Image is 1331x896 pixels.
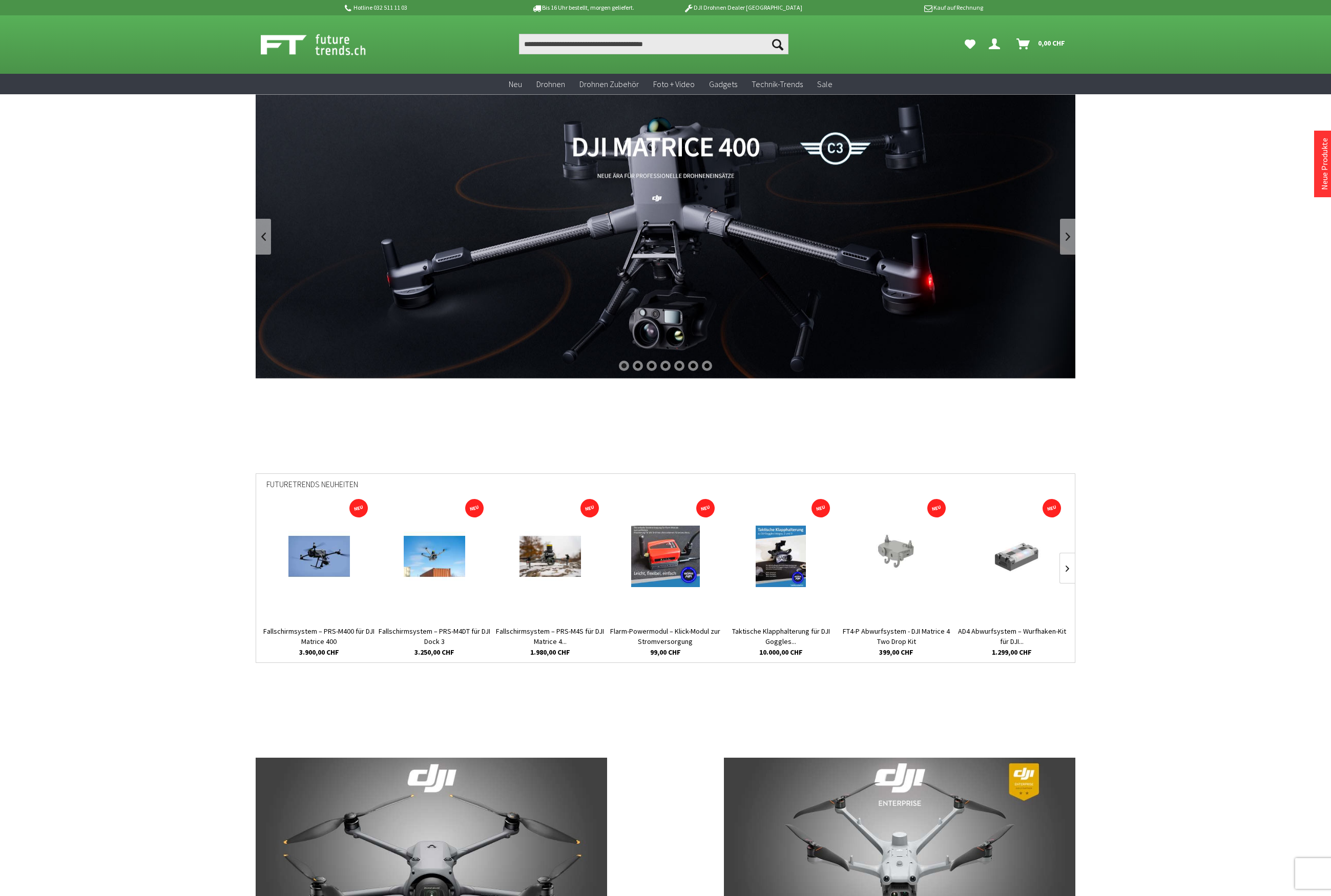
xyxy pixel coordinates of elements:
a: Fallschirmsystem – PRS-M4DT für DJI Dock 3 [377,626,492,647]
span: 1.980,00 CHF [530,647,570,657]
div: 2 [633,361,643,371]
img: AD4 Abwurfsystem – Wurfhaken-Kit für DJI Matrice 400 Serie [967,526,1057,587]
span: Drohnen Zubehör [579,79,639,89]
p: DJI Drohnen Dealer [GEOGRAPHIC_DATA] [663,2,823,14]
div: 3 [647,361,657,371]
a: AD4 Abwurfsystem – Wurfhaken-Kit für DJI... [954,626,1070,647]
a: Meine Favoriten [960,34,981,54]
span: Foto + Video [653,79,695,89]
img: Taktische Klapphalterung für DJI Goggles Integra, 2 und 3 [756,526,806,587]
a: Foto + Video [646,74,702,95]
p: Kauf auf Rechnung [823,2,983,14]
a: Neue Produkte [1319,138,1329,190]
div: 7 [702,361,712,371]
p: Bis 16 Uhr bestellt, morgen geliefert. [503,2,662,14]
span: 399,00 CHF [879,647,913,657]
a: Fallschirmsystem – PRS-M400 für DJI Matrice 400 [261,626,377,647]
span: 10.000,00 CHF [759,647,803,657]
a: Gadgets [702,74,744,95]
button: Suchen [767,34,788,54]
a: Dein Konto [985,34,1008,54]
a: Neu [502,74,529,95]
img: Fallschirmsystem – PRS-M4DT für DJI Dock 3 [404,526,465,587]
img: FT4-P Abwurfsystem - DJI Matrice 4 Two Drop Kit [876,526,917,587]
div: Futuretrends Neuheiten [266,474,1065,502]
a: Drohnen Zubehör [572,74,646,95]
span: 3.250,00 CHF [414,647,454,657]
a: Warenkorb [1012,34,1070,54]
a: DJI Matrice 400 [256,94,1075,379]
a: Fallschirmsystem – PRS-M4S für DJI Matrice 4... [492,626,608,647]
p: Hotline 032 511 11 03 [343,2,503,14]
a: FT4-P Abwurfsystem - DJI Matrice 4 Two Drop Kit [839,626,954,647]
span: 3.900,00 CHF [299,647,339,657]
span: Drohnen [536,79,565,89]
a: TE400 Tethered Power System für DJI M400 [1070,626,1185,647]
span: Neu [509,79,522,89]
span: 1.299,00 CHF [992,647,1032,657]
div: 6 [688,361,698,371]
a: Drohnen [529,74,572,95]
span: 0,00 CHF [1038,35,1065,51]
span: 99,00 CHF [650,647,681,657]
a: Taktische Klapphalterung für DJI Goggles... [723,626,839,647]
img: Fallschirmsystem – PRS-M400 für DJI Matrice 400 [288,526,350,587]
a: Technik-Trends [744,74,810,95]
span: Sale [817,79,833,89]
span: Technik-Trends [752,79,803,89]
img: Shop Futuretrends - zur Startseite wechseln [261,32,388,57]
a: Flarm-Powermodul – Klick-Modul zur Stromversorgung [608,626,723,647]
div: 5 [674,361,684,371]
img: Flarm-Powermodul – Klick-Modul zur Stromversorgung [631,526,700,587]
img: Fallschirmsystem – PRS-M4S für DJI Matrice 4 Series [519,526,581,587]
input: Produkt, Marke, Kategorie, EAN, Artikelnummer… [519,34,788,54]
a: Sale [810,74,840,95]
span: Gadgets [709,79,737,89]
div: 4 [660,361,671,371]
div: 1 [619,361,629,371]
